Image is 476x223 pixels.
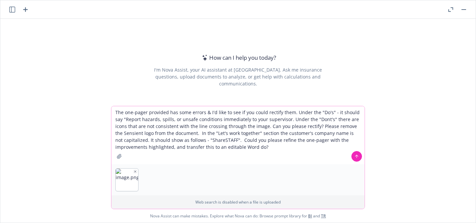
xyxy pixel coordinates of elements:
[116,169,138,191] img: image.png
[3,209,473,223] span: Nova Assist can make mistakes. Explore what Nova can do: Browse prompt library for and
[115,199,361,205] p: Web search is disabled when a file is uploaded
[321,213,326,219] a: TR
[200,53,276,62] div: How can I help you today?
[308,213,312,219] a: BI
[111,106,365,164] textarea: The one-pager provided has some errors & I'd like to see if you could rectify them. Under the "Do...
[145,66,331,87] div: I'm Nova Assist, your AI assistant at [GEOGRAPHIC_DATA]. Ask me insurance questions, upload docum...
